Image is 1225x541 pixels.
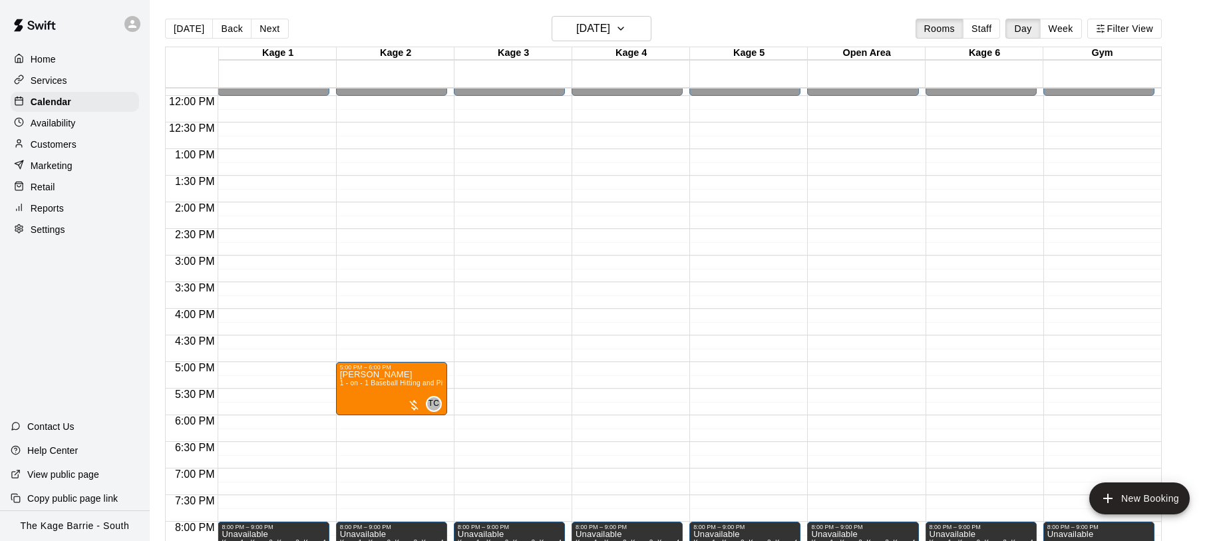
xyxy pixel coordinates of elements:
[219,47,337,60] div: Kage 1
[428,397,439,411] span: TC
[31,159,73,172] p: Marketing
[172,309,218,320] span: 4:00 PM
[222,524,325,530] div: 8:00 PM – 9:00 PM
[172,282,218,293] span: 3:30 PM
[172,335,218,347] span: 4:30 PM
[1047,524,1150,530] div: 8:00 PM – 9:00 PM
[458,524,561,530] div: 8:00 PM – 9:00 PM
[576,524,679,530] div: 8:00 PM – 9:00 PM
[340,379,482,387] span: 1 - on - 1 Baseball Hitting and Pitching Clinic
[340,364,443,371] div: 5:00 PM – 6:00 PM
[1043,47,1161,60] div: Gym
[336,362,447,415] div: 5:00 PM – 6:00 PM: Noah Rajmoolie
[1089,482,1190,514] button: add
[11,49,139,69] a: Home
[808,47,926,60] div: Open Area
[27,444,78,457] p: Help Center
[11,134,139,154] a: Customers
[454,47,572,60] div: Kage 3
[172,202,218,214] span: 2:00 PM
[11,113,139,133] a: Availability
[27,468,99,481] p: View public page
[31,53,56,66] p: Home
[11,92,139,112] a: Calendar
[172,442,218,453] span: 6:30 PM
[31,202,64,215] p: Reports
[31,95,71,108] p: Calendar
[27,492,118,505] p: Copy public page link
[27,420,75,433] p: Contact Us
[31,223,65,236] p: Settings
[172,256,218,267] span: 3:00 PM
[431,396,442,412] span: Tiago Cavallo
[693,524,796,530] div: 8:00 PM – 9:00 PM
[165,19,213,39] button: [DATE]
[21,519,130,533] p: The Kage Barrie - South
[166,122,218,134] span: 12:30 PM
[1040,19,1082,39] button: Week
[963,19,1001,39] button: Staff
[811,524,914,530] div: 8:00 PM – 9:00 PM
[31,74,67,87] p: Services
[576,19,610,38] h6: [DATE]
[172,468,218,480] span: 7:00 PM
[426,396,442,412] div: Tiago Cavallo
[1087,19,1162,39] button: Filter View
[572,47,690,60] div: Kage 4
[31,138,77,151] p: Customers
[11,156,139,176] a: Marketing
[340,524,443,530] div: 8:00 PM – 9:00 PM
[172,389,218,400] span: 5:30 PM
[172,522,218,533] span: 8:00 PM
[11,220,139,240] a: Settings
[251,19,288,39] button: Next
[172,229,218,240] span: 2:30 PM
[930,524,1033,530] div: 8:00 PM – 9:00 PM
[172,176,218,187] span: 1:30 PM
[172,149,218,160] span: 1:00 PM
[172,362,218,373] span: 5:00 PM
[690,47,808,60] div: Kage 5
[552,16,651,41] button: [DATE]
[337,47,454,60] div: Kage 2
[31,116,76,130] p: Availability
[166,96,218,107] span: 12:00 PM
[926,47,1043,60] div: Kage 6
[172,495,218,506] span: 7:30 PM
[1005,19,1040,39] button: Day
[916,19,963,39] button: Rooms
[11,71,139,90] a: Services
[172,415,218,427] span: 6:00 PM
[31,180,55,194] p: Retail
[212,19,252,39] button: Back
[11,198,139,218] a: Reports
[11,177,139,197] a: Retail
